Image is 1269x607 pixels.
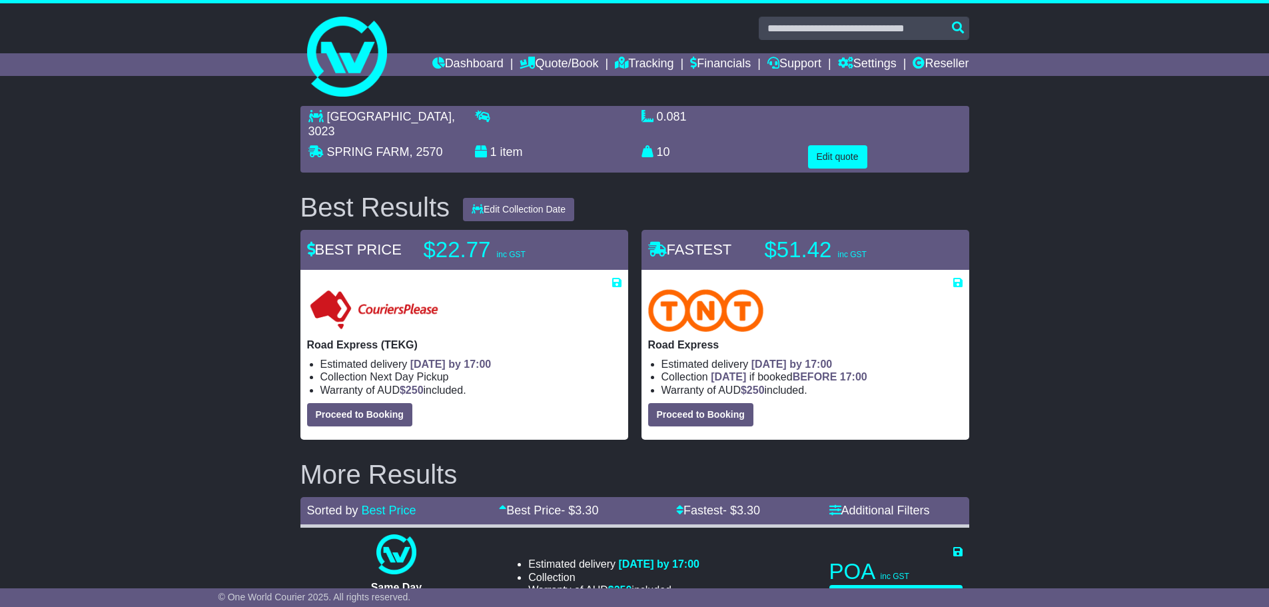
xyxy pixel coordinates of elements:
[648,289,764,332] img: TNT Domestic: Road Express
[829,504,930,517] a: Additional Filters
[661,370,963,383] li: Collection
[618,558,699,570] span: [DATE] by 17:00
[829,558,963,585] p: POA
[767,53,821,76] a: Support
[490,145,497,159] span: 1
[648,403,753,426] button: Proceed to Booking
[657,145,670,159] span: 10
[432,53,504,76] a: Dashboard
[711,371,746,382] span: [DATE]
[657,110,687,123] span: 0.081
[410,145,443,159] span: , 2570
[327,110,452,123] span: [GEOGRAPHIC_DATA]
[320,384,622,396] li: Warranty of AUD included.
[690,53,751,76] a: Financials
[838,250,867,259] span: inc GST
[711,371,867,382] span: if booked
[561,504,598,517] span: - $
[300,460,969,489] h2: More Results
[410,358,492,370] span: [DATE] by 17:00
[400,384,424,396] span: $
[648,241,732,258] span: FASTEST
[327,145,410,159] span: SPRING FARM
[615,53,673,76] a: Tracking
[793,371,837,382] span: BEFORE
[913,53,969,76] a: Reseller
[608,584,632,596] span: $
[500,145,523,159] span: item
[294,193,457,222] div: Best Results
[661,358,963,370] li: Estimated delivery
[320,370,622,383] li: Collection
[840,371,867,382] span: 17:00
[497,250,526,259] span: inc GST
[362,504,416,517] a: Best Price
[307,338,622,351] p: Road Express (TEKG)
[661,384,963,396] li: Warranty of AUD included.
[751,358,833,370] span: [DATE] by 17:00
[307,504,358,517] span: Sorted by
[406,384,424,396] span: 250
[308,110,455,138] span: , 3023
[838,53,897,76] a: Settings
[307,403,412,426] button: Proceed to Booking
[723,504,760,517] span: - $
[528,584,699,596] li: Warranty of AUD included.
[575,504,598,517] span: 3.30
[424,237,590,263] p: $22.77
[765,237,931,263] p: $51.42
[676,504,760,517] a: Fastest- $3.30
[463,198,574,221] button: Edit Collection Date
[307,241,402,258] span: BEST PRICE
[307,289,441,332] img: CouriersPlease: Road Express (TEKG)
[737,504,760,517] span: 3.30
[370,371,448,382] span: Next Day Pickup
[528,558,699,570] li: Estimated delivery
[218,592,411,602] span: © One World Courier 2025. All rights reserved.
[520,53,598,76] a: Quote/Book
[808,145,867,169] button: Edit quote
[747,384,765,396] span: 250
[648,338,963,351] p: Road Express
[741,384,765,396] span: $
[614,584,632,596] span: 250
[881,572,909,581] span: inc GST
[499,504,598,517] a: Best Price- $3.30
[376,534,416,574] img: One World Courier: Same Day Nationwide(quotes take 0.5-1 hour)
[320,358,622,370] li: Estimated delivery
[528,571,699,584] li: Collection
